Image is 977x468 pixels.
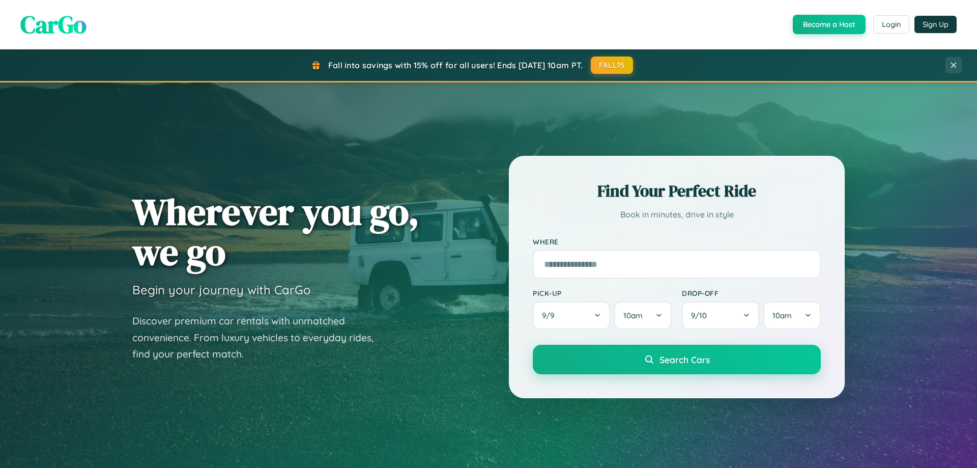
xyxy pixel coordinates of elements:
[533,301,610,329] button: 9/9
[533,289,672,297] label: Pick-up
[691,311,712,320] span: 9 / 10
[533,180,821,202] h2: Find Your Perfect Ride
[132,313,387,363] p: Discover premium car rentals with unmatched convenience. From luxury vehicles to everyday rides, ...
[793,15,866,34] button: Become a Host
[542,311,559,320] span: 9 / 9
[614,301,672,329] button: 10am
[623,311,643,320] span: 10am
[132,282,311,297] h3: Begin your journey with CarGo
[873,15,909,34] button: Login
[328,60,583,70] span: Fall into savings with 15% off for all users! Ends [DATE] 10am PT.
[914,16,957,33] button: Sign Up
[591,57,634,74] button: FALL15
[132,191,419,272] h1: Wherever you go, we go
[533,207,821,222] p: Book in minutes, drive in style
[533,345,821,374] button: Search Cars
[682,301,759,329] button: 9/10
[682,289,821,297] label: Drop-off
[763,301,821,329] button: 10am
[772,311,792,320] span: 10am
[533,237,821,246] label: Where
[659,354,710,365] span: Search Cars
[20,8,87,41] span: CarGo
